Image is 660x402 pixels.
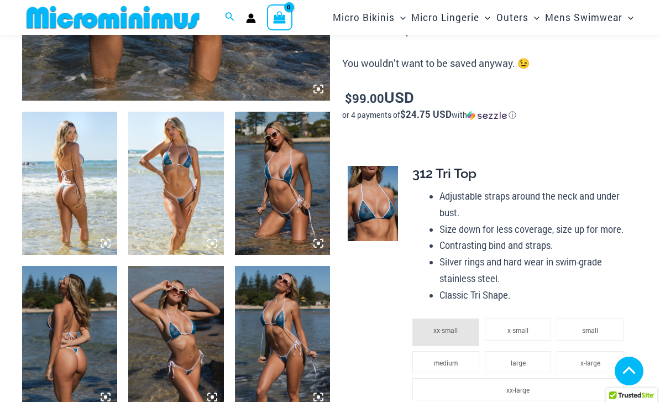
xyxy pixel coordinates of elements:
li: Adjustable straps around the neck and under bust. [439,188,629,221]
span: Menu Toggle [479,3,490,32]
a: OutersMenu ToggleMenu Toggle [494,3,542,32]
a: Account icon link [246,13,256,23]
nav: Site Navigation [328,2,638,33]
img: Sezzle [467,111,507,121]
a: View Shopping Cart, empty [267,4,292,30]
span: xx-small [433,326,458,335]
span: Outers [496,3,528,32]
img: Waves Breaking Ocean 312 Top 456 Bottom [128,112,223,254]
span: 312 Tri Top [412,165,476,181]
span: Micro Bikinis [333,3,395,32]
span: medium [434,358,458,367]
li: Size down for less coverage, size up for more. [439,221,629,238]
a: Micro BikinisMenu ToggleMenu Toggle [330,3,408,32]
li: x-large [557,351,624,373]
div: or 4 payments of$24.75 USDwithSezzle Click to learn more about Sezzle [342,109,638,121]
li: xx-large [412,378,624,400]
li: x-small [485,319,552,341]
span: $24.75 USD [400,108,452,121]
span: Micro Lingerie [411,3,479,32]
span: Mens Swimwear [545,3,622,32]
li: xx-small [412,319,479,346]
span: Menu Toggle [622,3,633,32]
img: Waves Breaking Ocean 312 Top 456 Bottom [235,112,330,254]
img: Waves Breaking Ocean 312 Top 456 Bottom [22,112,117,254]
span: Menu Toggle [395,3,406,32]
a: Mens SwimwearMenu ToggleMenu Toggle [542,3,636,32]
div: or 4 payments of with [342,109,638,121]
span: small [582,326,598,335]
span: x-large [580,358,600,367]
img: MM SHOP LOGO FLAT [22,5,204,30]
a: Search icon link [225,11,235,25]
li: medium [412,351,479,373]
li: Classic Tri Shape. [439,287,629,304]
span: xx-large [506,385,530,394]
span: large [511,358,526,367]
a: Micro LingerieMenu ToggleMenu Toggle [408,3,493,32]
span: Menu Toggle [528,3,539,32]
p: USD [342,89,638,107]
span: x-small [507,326,528,335]
img: Waves Breaking Ocean 312 Top [348,166,398,241]
bdi: 99.00 [345,90,384,106]
span: $ [345,90,352,106]
li: Contrasting bind and straps. [439,237,629,254]
li: large [485,351,552,373]
li: small [557,319,624,341]
li: Silver rings and hard wear in swim-grade stainless steel. [439,254,629,286]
